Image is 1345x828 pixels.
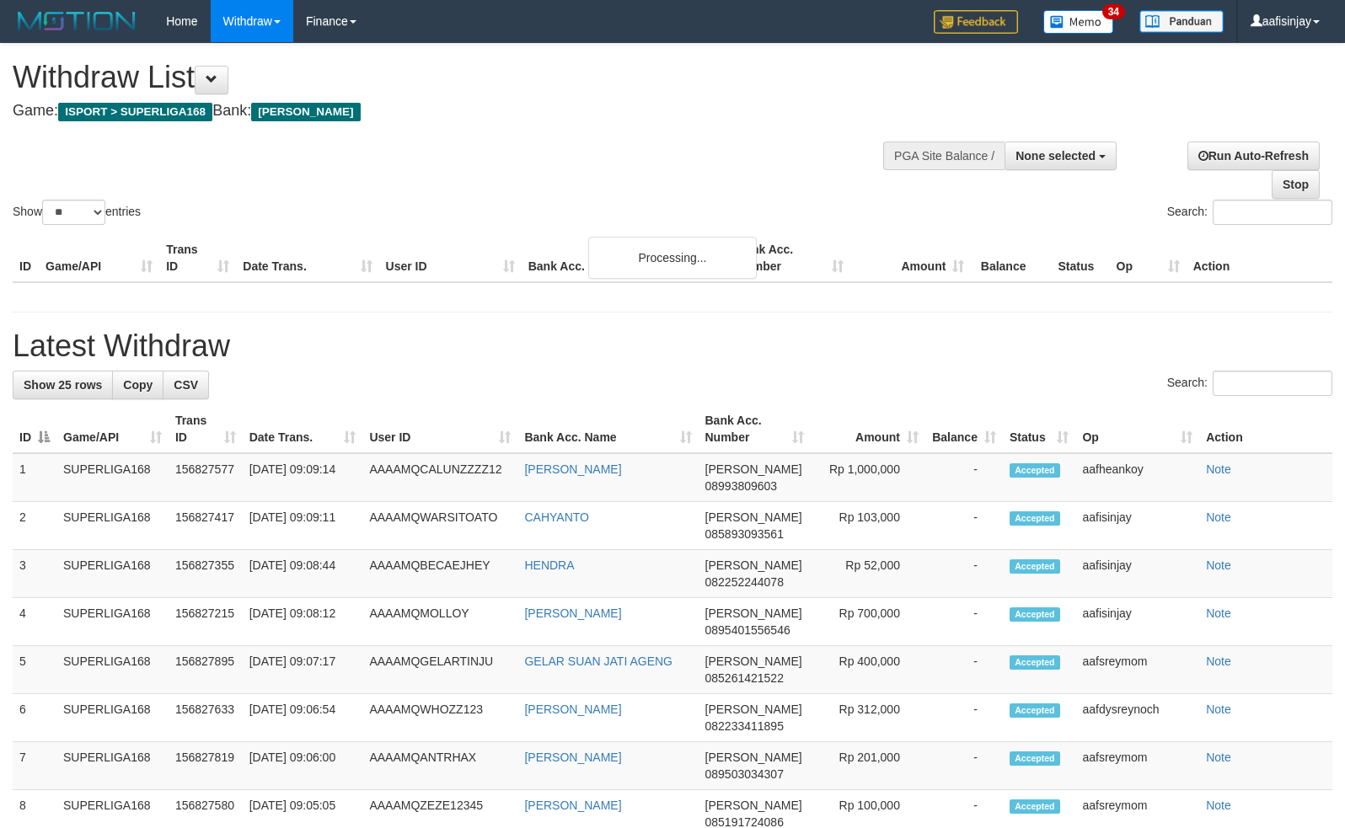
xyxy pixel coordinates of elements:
a: Copy [112,371,163,399]
span: Copy 089503034307 to clipboard [705,767,784,781]
img: Button%20Memo.svg [1043,10,1114,34]
td: - [925,742,1003,790]
th: User ID: activate to sort column ascending [362,405,517,453]
a: GELAR SUAN JATI AGENG [524,654,672,668]
th: Amount [850,234,971,282]
a: [PERSON_NAME] [524,799,621,812]
span: [PERSON_NAME] [705,510,802,524]
h1: Latest Withdraw [13,329,1332,363]
th: Trans ID [159,234,236,282]
th: Trans ID: activate to sort column ascending [169,405,243,453]
div: Processing... [588,237,757,279]
td: aafsreymom [1075,742,1199,790]
a: [PERSON_NAME] [524,606,621,620]
th: Bank Acc. Number: activate to sort column ascending [699,405,812,453]
td: [DATE] 09:07:17 [243,646,363,694]
td: 156827895 [169,646,243,694]
img: panduan.png [1139,10,1224,33]
td: aafheankoy [1075,453,1199,502]
td: aafisinjay [1075,502,1199,550]
th: Bank Acc. Name [522,234,730,282]
span: Show 25 rows [24,378,102,392]
a: Note [1206,606,1231,620]
td: 1 [13,453,56,502]
span: Copy 08993809603 to clipboard [705,479,778,493]
th: Amount: activate to sort column ascending [811,405,925,453]
td: Rp 1,000,000 [811,453,925,502]
td: - [925,550,1003,598]
button: None selected [1005,142,1117,170]
td: [DATE] 09:08:44 [243,550,363,598]
td: SUPERLIGA168 [56,502,169,550]
span: [PERSON_NAME] [705,799,802,812]
label: Search: [1167,200,1332,225]
td: - [925,598,1003,646]
img: MOTION_logo.png [13,8,141,34]
a: Show 25 rows [13,371,113,399]
a: Note [1206,799,1231,812]
td: - [925,694,1003,742]
th: Op: activate to sort column ascending [1075,405,1199,453]
a: Stop [1272,170,1320,199]
td: [DATE] 09:08:12 [243,598,363,646]
td: AAAAMQWARSITOATO [362,502,517,550]
span: Copy 082233411895 to clipboard [705,719,784,733]
a: Run Auto-Refresh [1187,142,1320,170]
td: 5 [13,646,56,694]
th: Op [1110,234,1187,282]
div: PGA Site Balance / [883,142,1005,170]
span: Copy 082252244078 to clipboard [705,575,784,589]
select: Showentries [42,200,105,225]
span: Accepted [1010,607,1060,622]
label: Show entries [13,200,141,225]
span: [PERSON_NAME] [705,702,802,716]
a: Note [1206,558,1231,572]
img: Feedback.jpg [934,10,1018,34]
td: AAAAMQCALUNZZZZ12 [362,453,517,502]
td: Rp 312,000 [811,694,925,742]
td: SUPERLIGA168 [56,694,169,742]
td: SUPERLIGA168 [56,598,169,646]
span: ISPORT > SUPERLIGA168 [58,103,212,121]
th: ID [13,234,39,282]
td: AAAAMQBECAEJHEY [362,550,517,598]
td: aafisinjay [1075,598,1199,646]
span: Accepted [1010,463,1060,478]
span: CSV [174,378,198,392]
td: 7 [13,742,56,790]
td: aafdysreynoch [1075,694,1199,742]
td: - [925,453,1003,502]
td: 3 [13,550,56,598]
td: SUPERLIGA168 [56,453,169,502]
td: [DATE] 09:06:00 [243,742,363,790]
span: [PERSON_NAME] [705,462,802,476]
span: Accepted [1010,799,1060,814]
span: Accepted [1010,559,1060,574]
a: CSV [163,371,209,399]
a: Note [1206,654,1231,668]
td: AAAAMQANTRHAX [362,742,517,790]
td: SUPERLIGA168 [56,550,169,598]
td: Rp 103,000 [811,502,925,550]
a: [PERSON_NAME] [524,702,621,716]
td: - [925,646,1003,694]
td: [DATE] 09:09:14 [243,453,363,502]
th: ID: activate to sort column descending [13,405,56,453]
td: AAAAMQWHOZZ123 [362,694,517,742]
label: Search: [1167,371,1332,396]
th: Action [1199,405,1332,453]
span: Copy [123,378,153,392]
th: Balance: activate to sort column ascending [925,405,1003,453]
span: Accepted [1010,703,1060,718]
a: Note [1206,751,1231,764]
input: Search: [1213,200,1332,225]
span: Accepted [1010,511,1060,526]
span: None selected [1015,149,1096,163]
span: [PERSON_NAME] [705,654,802,668]
span: [PERSON_NAME] [251,103,360,121]
span: Copy 0895401556546 to clipboard [705,623,790,637]
td: AAAAMQGELARTINJU [362,646,517,694]
th: Status: activate to sort column ascending [1003,405,1076,453]
a: Note [1206,702,1231,716]
th: User ID [379,234,522,282]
